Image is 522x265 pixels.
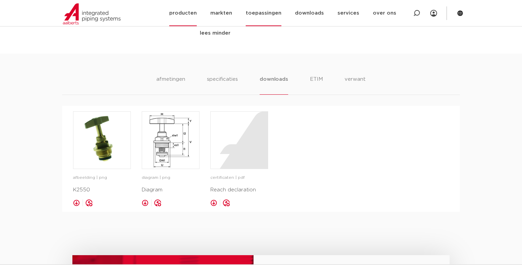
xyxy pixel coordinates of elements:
p: Reach declaration [210,186,268,194]
li: downloads [260,75,288,95]
p: certificaten | pdf [210,174,268,181]
a: image for Diagram [142,111,199,169]
p: afbeelding | png [73,174,131,181]
a: image for K2550 [73,111,131,169]
li: verwant [345,75,366,95]
p: K2550 [73,186,131,194]
img: image for K2550 [73,112,130,169]
p: Diagram [142,186,199,194]
li: specificaties [207,75,238,95]
img: image for Diagram [142,112,199,169]
div: lees minder [200,29,322,37]
li: ETIM [310,75,323,95]
p: diagram | png [142,174,199,181]
li: afmetingen [156,75,185,95]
